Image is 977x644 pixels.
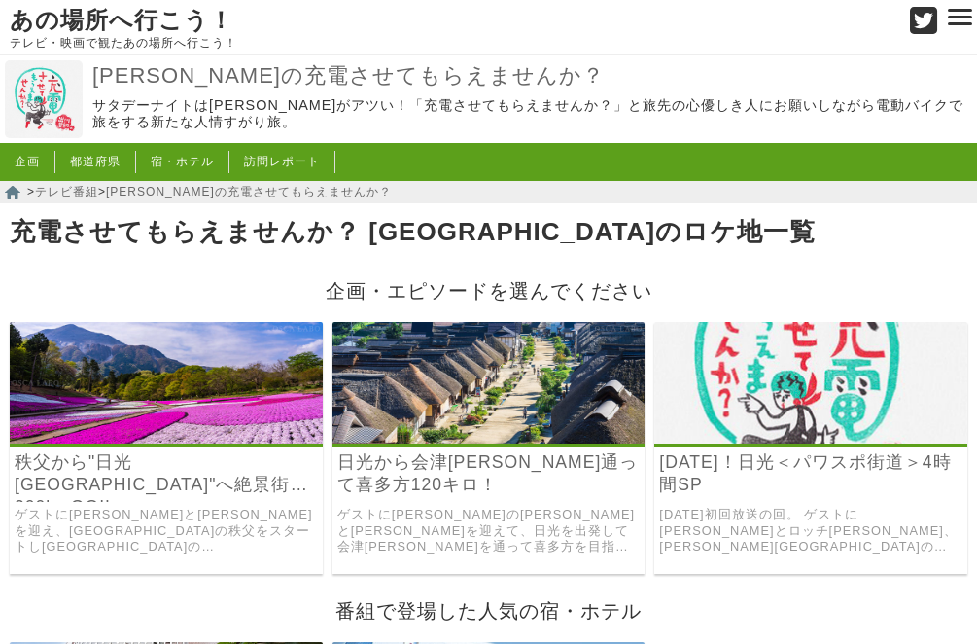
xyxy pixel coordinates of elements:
[5,60,83,138] img: 出川哲朗の充電させてもらえませんか？
[106,185,392,198] a: [PERSON_NAME]の充電させてもらえませんか？
[10,8,233,33] a: あの場所へ行こう！
[654,430,967,447] a: 出川哲朗の充電させてもらえませんか？ 新春！最強パワスポ街道212㌔！日光東照宮から筑波山ぬけて鹿島神社へ！ですがひぇ～上川隆也が初登場でドッキドキ！中岡も大島もっ！めでたすぎてヤバいよ²SP
[70,155,121,168] a: 都道府県
[332,430,646,447] a: 出川哲朗の充電させてもらえませんか？ 日光から絶景名湯街道120キロ！ 会津若松を通ってゆくぞ喜多方！ ぬおっ！ 品川と光浦ガチで参戦!? ヤバいよ²SP
[10,322,323,444] img: 出川哲朗の充電させてもらえませんか？ 桜満開の秩父から目指せ“日光東照宮"200キロ! ですが菊地亜美免許とりたてでヤバいよ×2
[151,155,214,168] a: 宿・ホテル
[244,155,320,168] a: 訪問レポート
[10,36,890,50] p: テレビ・映画で観たあの場所へ行こう！
[10,430,323,447] a: 出川哲朗の充電させてもらえませんか？ 桜満開の秩父から目指せ“日光東照宮"200キロ! ですが菊地亜美免許とりたてでヤバいよ×2
[15,507,318,555] a: ゲストに[PERSON_NAME]と[PERSON_NAME]を迎え、[GEOGRAPHIC_DATA]の秩父をスタートし[GEOGRAPHIC_DATA]の[GEOGRAPHIC_DATA]、...
[337,507,641,555] a: ゲストに[PERSON_NAME]の[PERSON_NAME]と[PERSON_NAME]を迎えて、日光を出発して会津[PERSON_NAME]を通って喜多方を目指した、[DATE]年秋の旅。
[659,507,962,555] a: [DATE]初回放送の回。 ゲストに[PERSON_NAME]とロッチ[PERSON_NAME]、[PERSON_NAME][GEOGRAPHIC_DATA]の[PERSON_NAME]を迎え、...
[654,322,967,444] img: 出川哲朗の充電させてもらえませんか？ 新春！最強パワスポ街道212㌔！日光東照宮から筑波山ぬけて鹿島神社へ！ですがひぇ～上川隆也が初登場でドッキドキ！中岡も大島もっ！めでたすぎてヤバいよ²SP
[15,451,318,496] a: 秩父から"日光[GEOGRAPHIC_DATA]"へ絶景街道200kmGO!!
[15,155,40,168] a: 企画
[5,125,83,141] a: 出川哲朗の充電させてもらえませんか？
[337,451,641,496] a: 日光から会津[PERSON_NAME]通って喜多方120キロ！
[92,97,972,131] p: サタデーナイトは[PERSON_NAME]がアツい！「充電させてもらえませんか？」と旅先の心優しき人にお願いしながら電動バイクで旅をする新たな人情すがり旅。
[332,322,646,444] img: 出川哲朗の充電させてもらえませんか？ 日光から絶景名湯街道120キロ！ 会津若松を通ってゆくぞ喜多方！ ぬおっ！ 品川と光浦ガチで参戦!? ヤバいよ²SP
[35,185,98,198] a: テレビ番組
[92,62,972,90] a: [PERSON_NAME]の充電させてもらえませんか？
[659,451,962,496] a: [DATE]！日光＜パワスポ街道＞4時間SP
[910,18,938,35] a: Twitter (@go_thesights)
